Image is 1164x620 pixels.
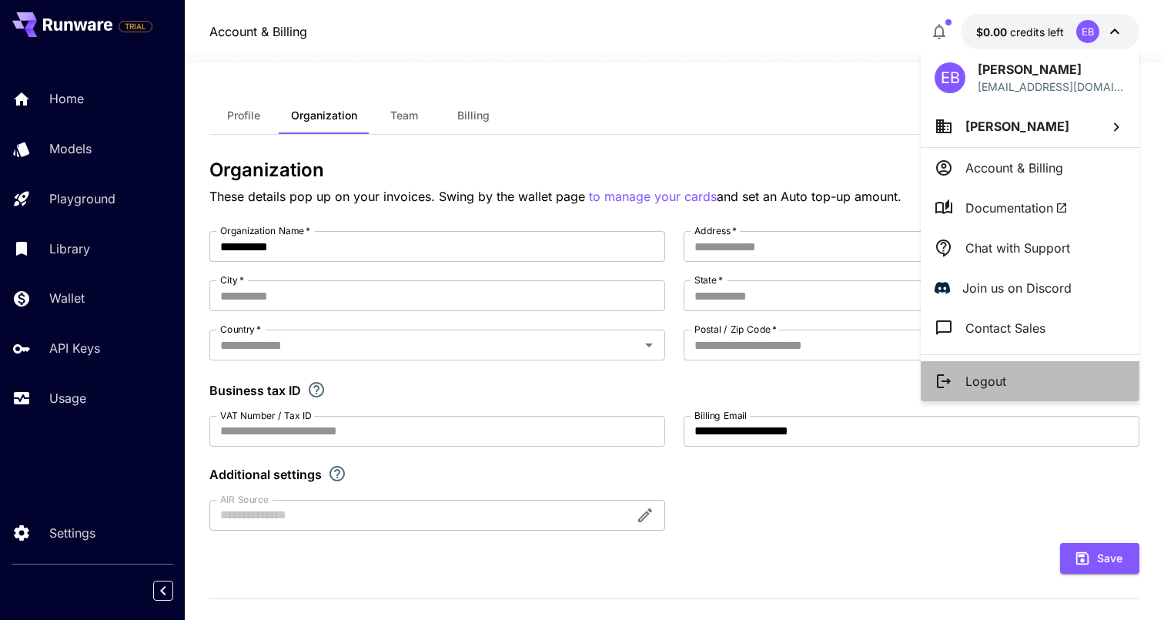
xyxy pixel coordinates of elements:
[965,119,1069,134] span: [PERSON_NAME]
[965,159,1063,177] p: Account & Billing
[978,60,1126,79] p: [PERSON_NAME]
[978,79,1126,95] div: eray.basar@gmail.com
[965,239,1070,257] p: Chat with Support
[978,79,1126,95] p: [EMAIL_ADDRESS][DOMAIN_NAME]
[965,319,1045,337] p: Contact Sales
[962,279,1072,297] p: Join us on Discord
[921,106,1139,147] button: [PERSON_NAME]
[935,62,965,93] div: EB
[965,372,1006,390] p: Logout
[965,199,1068,217] span: Documentation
